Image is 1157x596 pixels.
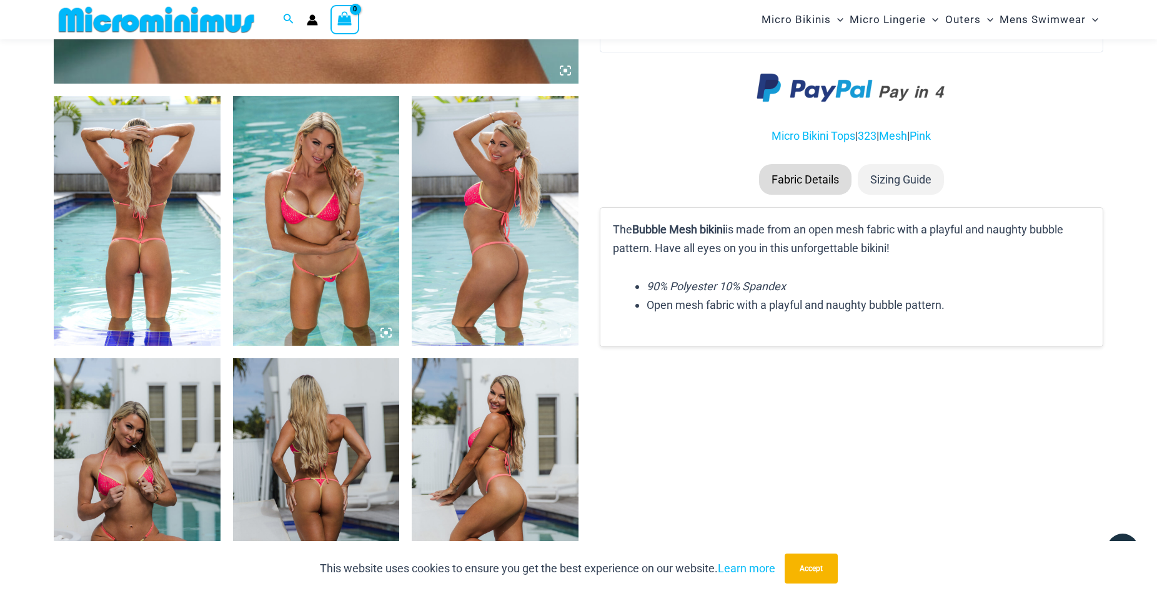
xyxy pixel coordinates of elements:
li: Sizing Guide [858,164,944,195]
b: Bubble Mesh bikini [632,223,725,236]
a: 323 [858,129,876,142]
img: Bubble Mesh Highlight Pink 323 Top 421 Micro [233,96,400,346]
span: Micro Bikinis [762,4,831,36]
img: Bubble Mesh Highlight Pink 323 Top 421 Micro [54,96,221,346]
a: Pink [910,129,931,142]
p: The is made from an open mesh fabric with a playful and naughty bubble pattern. Have all eyes on ... [613,220,1090,257]
a: Micro LingerieMenu ToggleMenu Toggle [847,4,941,36]
img: Bubble Mesh Highlight Pink 323 Top 421 Micro [412,96,578,346]
span: Outers [945,4,981,36]
nav: Site Navigation [757,2,1103,37]
span: Menu Toggle [831,4,843,36]
p: This website uses cookies to ensure you get the best experience on our website. [320,559,775,578]
span: Menu Toggle [1086,4,1098,36]
img: MM SHOP LOGO FLAT [54,6,259,34]
a: Micro Bikini Tops [772,129,855,142]
a: View Shopping Cart, empty [330,5,359,34]
a: Mesh [879,129,907,142]
span: Micro Lingerie [850,4,926,36]
span: Menu Toggle [926,4,938,36]
a: Micro BikinisMenu ToggleMenu Toggle [758,4,847,36]
a: Account icon link [307,14,318,26]
button: Accept [785,554,838,584]
a: Search icon link [283,12,294,27]
em: 90% Polyester 10% Spandex [647,280,786,293]
li: Fabric Details [759,164,852,195]
span: Menu Toggle [981,4,993,36]
a: Mens SwimwearMenu ToggleMenu Toggle [996,4,1101,36]
p: | | | [600,127,1103,145]
span: Mens Swimwear [1000,4,1086,36]
li: Open mesh fabric with a playful and naughty bubble pattern. [647,296,1090,315]
a: Learn more [718,562,775,575]
a: OutersMenu ToggleMenu Toggle [942,4,996,36]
